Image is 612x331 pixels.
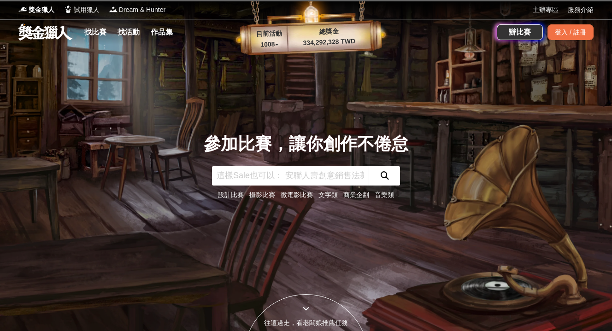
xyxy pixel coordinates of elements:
a: 攝影比賽 [249,191,275,198]
a: 文字類 [318,191,338,198]
div: 登入 / 註冊 [547,24,594,40]
a: 找活動 [114,26,143,39]
a: 服務介紹 [568,5,594,15]
a: LogoDream & Hunter [109,5,165,15]
a: 作品集 [147,26,177,39]
a: 音樂類 [375,191,394,198]
img: Logo [18,5,28,14]
p: 1008 ▴ [251,39,288,50]
a: 找比賽 [81,26,110,39]
p: 總獎金 [287,25,371,38]
div: 參加比賽，讓你創作不倦怠 [204,131,408,157]
img: Logo [64,5,73,14]
span: 獎金獵人 [29,5,54,15]
a: 主辦專區 [533,5,559,15]
a: 商業企劃 [343,191,369,198]
span: 試用獵人 [74,5,100,15]
a: 辦比賽 [497,24,543,40]
input: 這樣Sale也可以： 安聯人壽創意銷售法募集 [212,166,369,186]
a: 設計比賽 [218,191,244,198]
a: Logo獎金獵人 [18,5,54,15]
a: 微電影比賽 [281,191,313,198]
div: 往這邊走，看老闆娘推薦任務 [244,318,368,328]
a: Logo試用獵人 [64,5,100,15]
span: Dream & Hunter [119,5,165,15]
img: Logo [109,5,118,14]
p: 目前活動 [250,29,288,40]
p: 334,292,328 TWD [288,36,371,48]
